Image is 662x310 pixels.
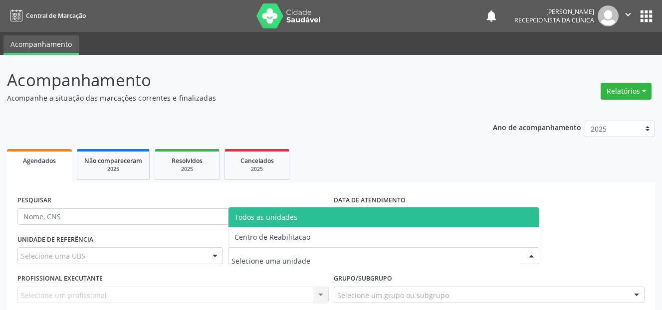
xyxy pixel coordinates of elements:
[7,7,86,24] a: Central de Marcação
[17,271,103,287] label: PROFISSIONAL EXECUTANTE
[84,156,142,165] span: Não compareceram
[337,290,449,301] span: Selecione um grupo ou subgrupo
[7,68,460,93] p: Acompanhamento
[601,83,652,100] button: Relatórios
[231,251,519,271] input: Selecione uma unidade
[21,251,85,261] span: Selecione uma UBS
[334,271,392,287] label: Grupo/Subgrupo
[17,232,93,247] label: UNIDADE DE REFERÊNCIA
[7,93,460,103] p: Acompanhe a situação das marcações correntes e finalizadas
[598,5,619,26] img: img
[17,208,329,225] input: Nome, CNS
[17,193,51,208] label: PESQUISAR
[3,35,79,55] a: Acompanhamento
[23,156,56,165] span: Agendados
[240,156,274,165] span: Cancelados
[162,165,212,173] div: 2025
[172,156,203,165] span: Resolvidos
[26,11,86,20] span: Central de Marcação
[514,7,594,16] div: [PERSON_NAME]
[514,16,594,24] span: Recepcionista da clínica
[232,165,282,173] div: 2025
[638,7,655,25] button: apps
[84,165,142,173] div: 2025
[234,212,297,222] span: Todos as unidades
[619,5,638,26] button: 
[493,121,581,133] p: Ano de acompanhamento
[484,9,498,23] button: notifications
[234,232,310,242] span: Centro de Reabilitacao
[334,193,406,208] label: DATA DE ATENDIMENTO
[623,9,634,20] i: 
